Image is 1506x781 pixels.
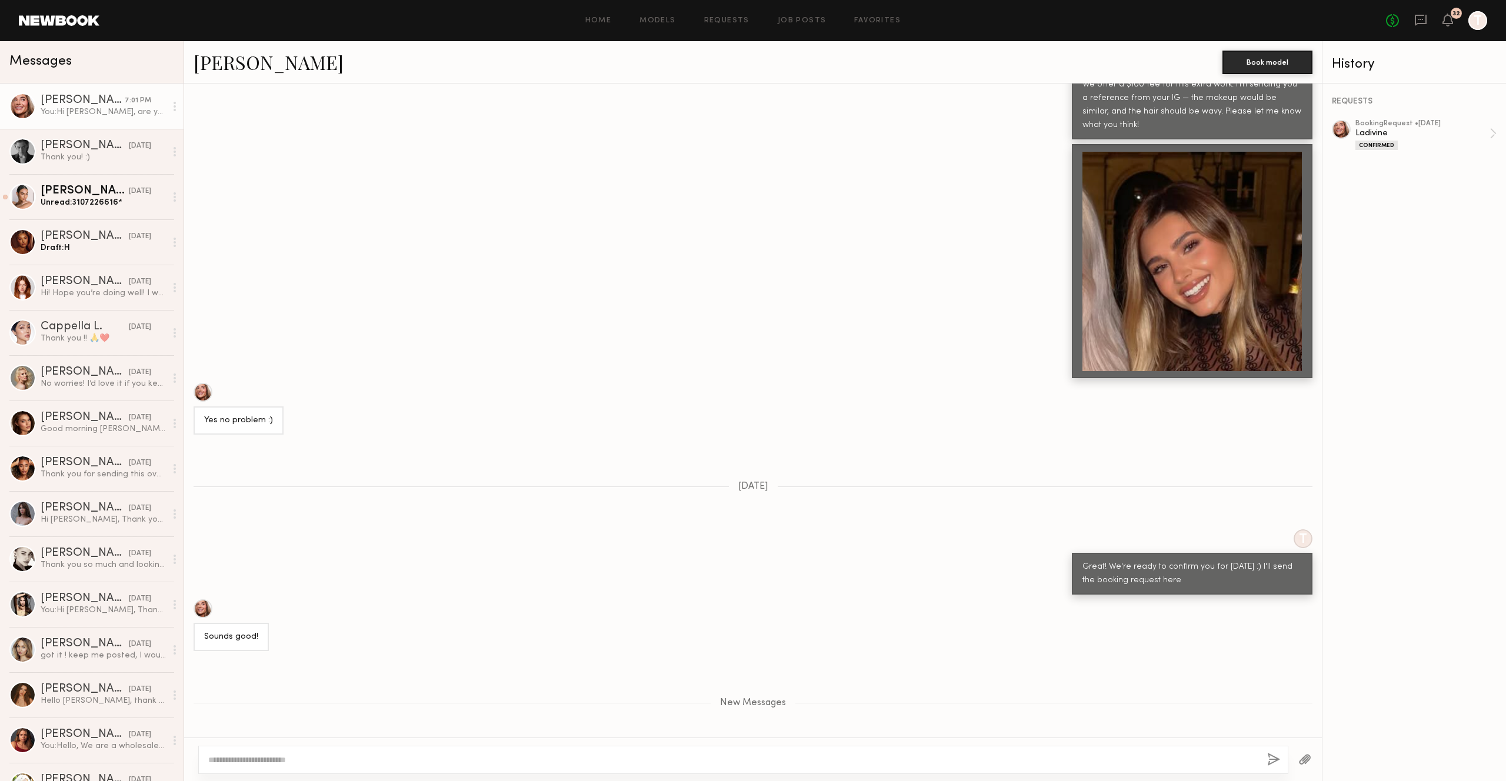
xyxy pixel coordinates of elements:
[41,729,129,740] div: [PERSON_NAME]
[41,276,129,288] div: [PERSON_NAME]
[704,17,749,25] a: Requests
[41,378,166,389] div: No worries! I’d love it if you kept me in mind! *Have you got anything upcoming? ☺️ Thanks again ...
[129,593,151,605] div: [DATE]
[41,683,129,695] div: [PERSON_NAME]
[738,482,768,492] span: [DATE]
[41,740,166,752] div: You: Hello, We are a wholesale evening gown brand, Ladivine, known for glamorous, elegant designs...
[41,502,129,514] div: [PERSON_NAME]
[129,322,151,333] div: [DATE]
[41,185,129,197] div: [PERSON_NAME]
[129,684,151,695] div: [DATE]
[129,729,151,740] div: [DATE]
[9,55,72,68] span: Messages
[129,412,151,423] div: [DATE]
[41,333,166,344] div: Thank you !! 🙏❤️
[41,106,166,118] div: You: Hi [PERSON_NAME], are you available on [DATE] as well?
[41,366,129,378] div: [PERSON_NAME]
[41,412,129,423] div: [PERSON_NAME]
[41,321,129,333] div: Cappella L.
[41,140,129,152] div: [PERSON_NAME]
[129,186,151,197] div: [DATE]
[129,639,151,650] div: [DATE]
[41,650,166,661] div: got it ! keep me posted, I would love to be apart :) & my hourly is 150
[1332,98,1497,106] div: REQUESTS
[854,17,901,25] a: Favorites
[41,197,166,208] div: Unread: 3107226616*
[1452,11,1460,17] div: 32
[41,423,166,435] div: Good morning [PERSON_NAME]! Not a problem at all🙌🏻 changing it to 10-2pm.
[585,17,612,25] a: Home
[639,17,675,25] a: Models
[1082,560,1302,588] div: Great! We're ready to confirm you for [DATE] :) I'll send the booking request here
[41,242,166,253] div: Draft: H
[129,276,151,288] div: [DATE]
[204,630,258,644] div: Sounds good!
[1468,11,1487,30] a: T
[41,593,129,605] div: [PERSON_NAME]
[125,95,151,106] div: 7:01 PM
[41,638,129,650] div: [PERSON_NAME]
[1332,58,1497,71] div: History
[129,141,151,152] div: [DATE]
[1355,128,1490,139] div: Ladivine
[129,503,151,514] div: [DATE]
[129,458,151,469] div: [DATE]
[1355,120,1490,128] div: booking Request • [DATE]
[194,49,344,75] a: [PERSON_NAME]
[41,457,129,469] div: [PERSON_NAME]
[129,367,151,378] div: [DATE]
[41,695,166,706] div: Hello [PERSON_NAME], thank you for reaching, I charge 100$/h . For the self created content it’s ...
[41,95,125,106] div: [PERSON_NAME]
[41,152,166,163] div: Thank you! :)
[778,17,827,25] a: Job Posts
[41,469,166,480] div: Thank you for sending this over. I look forward to seeing you all!
[1355,120,1497,150] a: bookingRequest •[DATE]LadivineConfirmed
[41,605,166,616] div: You: Hi [PERSON_NAME], Thank you so much for your interest in our showroom modeling opportunity w...
[129,548,151,559] div: [DATE]
[41,288,166,299] div: Hi! Hope you’re doing well! I wanted to reach out to let you guys know that I am also an influenc...
[204,414,273,428] div: Yes no problem :)
[129,231,151,242] div: [DATE]
[720,698,786,708] span: New Messages
[1222,51,1312,74] button: Book model
[41,559,166,570] div: Thank you so much and looking forward to hearing back from you soon! [PERSON_NAME]
[41,548,129,559] div: [PERSON_NAME]
[1355,141,1398,150] div: Confirmed
[41,514,166,525] div: Hi [PERSON_NAME], Thank you for reaching out. I’m available and flexible on the dates as of now d...
[1222,56,1312,66] a: Book model
[41,231,129,242] div: [PERSON_NAME]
